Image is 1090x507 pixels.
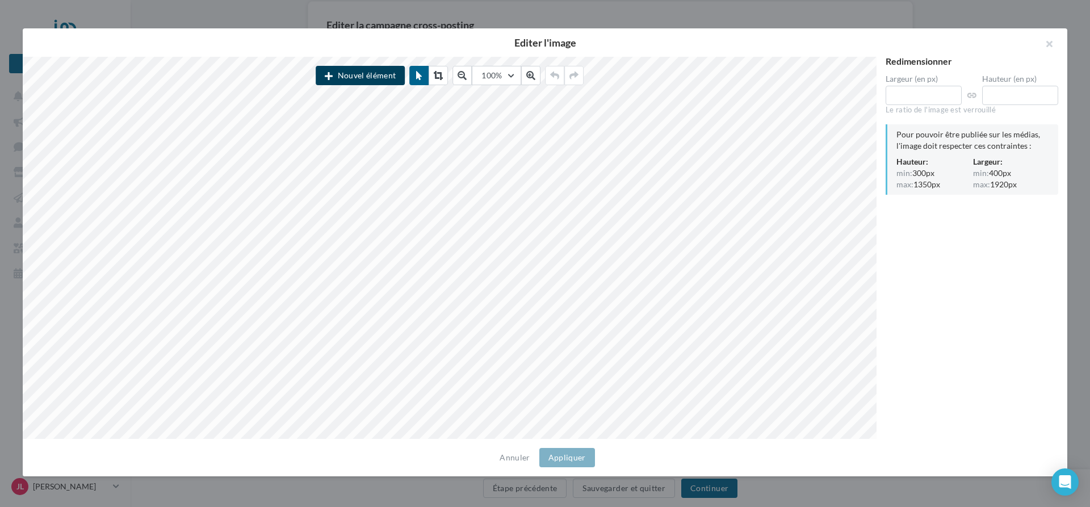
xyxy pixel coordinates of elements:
[973,181,990,188] span: max:
[896,129,1049,152] div: Pour pouvoir être publiée sur les médias, l'image doit respecter ces contraintes :
[316,66,405,85] button: Nouvel élément
[495,451,534,464] button: Annuler
[1051,468,1079,496] div: Open Intercom Messenger
[539,448,595,467] button: Appliquer
[896,179,973,190] div: 1350px
[982,75,1058,83] label: Hauteur (en px)
[973,156,1050,167] div: Largeur:
[472,66,521,85] button: 100%
[886,75,962,83] label: Largeur (en px)
[973,167,1050,179] div: 400px
[896,156,973,167] div: Hauteur:
[973,169,989,177] span: min:
[973,179,1050,190] div: 1920px
[886,105,1058,115] div: Le ratio de l'image est verrouillé
[896,167,973,179] div: 300px
[896,169,912,177] span: min:
[41,37,1049,48] h2: Editer l'image
[896,181,913,188] span: max:
[886,57,1058,66] div: Redimensionner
